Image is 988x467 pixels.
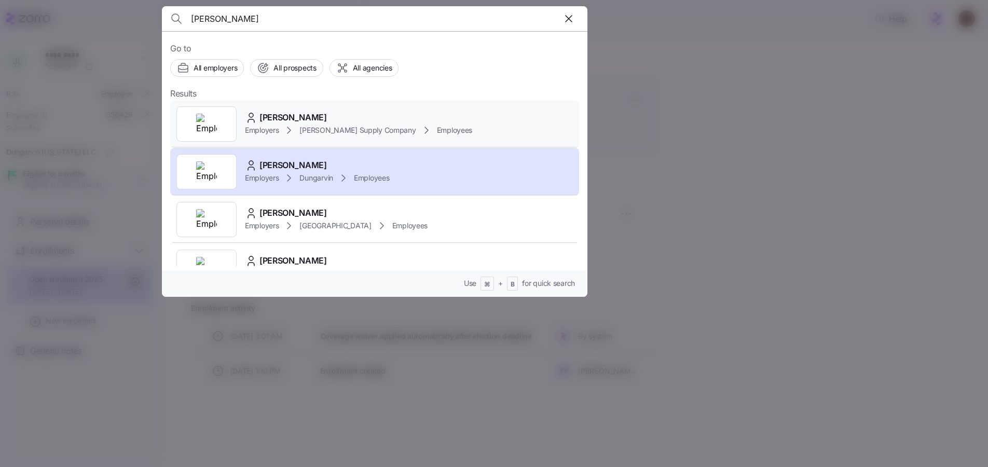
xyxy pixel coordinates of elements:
[245,173,279,183] span: Employers
[299,173,333,183] span: Dungarvin
[392,221,428,231] span: Employees
[299,125,416,135] span: [PERSON_NAME] Supply Company
[170,42,579,55] span: Go to
[245,125,279,135] span: Employers
[353,63,392,73] span: All agencies
[259,159,327,172] span: [PERSON_NAME]
[170,59,244,77] button: All employers
[511,280,515,289] span: B
[299,221,371,231] span: [GEOGRAPHIC_DATA]
[170,87,197,100] span: Results
[330,59,399,77] button: All agencies
[464,278,476,289] span: Use
[522,278,575,289] span: for quick search
[273,63,316,73] span: All prospects
[437,125,472,135] span: Employees
[194,63,237,73] span: All employers
[196,209,217,230] img: Employer logo
[250,59,323,77] button: All prospects
[498,278,503,289] span: +
[196,257,217,278] img: Employer logo
[196,161,217,182] img: Employer logo
[354,173,389,183] span: Employees
[259,207,327,219] span: [PERSON_NAME]
[259,111,327,124] span: [PERSON_NAME]
[245,221,279,231] span: Employers
[196,114,217,134] img: Employer logo
[259,254,327,267] span: [PERSON_NAME]
[484,280,490,289] span: ⌘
